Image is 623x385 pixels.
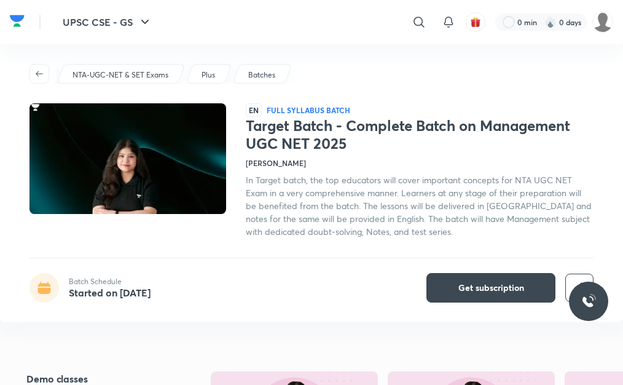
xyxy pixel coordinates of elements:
img: renuka [592,12,613,33]
h1: Target Batch - Complete Batch on Management UGC NET 2025 [246,117,594,153]
a: Batches [246,69,278,81]
a: Plus [200,69,217,81]
img: Thumbnail [28,102,228,215]
span: Get subscription [458,282,524,294]
img: ttu [581,294,596,309]
span: In Target batch, the top educators will cover important concepts for NTA UGC NET Exam in a very c... [246,174,592,237]
p: Full Syllabus Batch [267,105,350,115]
h4: Started on [DATE] [69,286,151,299]
p: Batches [248,69,275,81]
p: Batch Schedule [69,276,151,287]
p: Plus [202,69,215,81]
button: Get subscription [426,273,555,303]
img: streak [544,16,557,28]
button: avatar [466,12,485,32]
button: UPSC CSE - GS [55,10,160,34]
span: EN [246,103,262,117]
p: NTA-UGC-NET & SET Exams [72,69,168,81]
img: Company Logo [10,12,25,30]
h4: [PERSON_NAME] [246,157,306,169]
a: Company Logo [10,12,25,33]
img: avatar [470,17,481,28]
a: NTA-UGC-NET & SET Exams [71,69,171,81]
